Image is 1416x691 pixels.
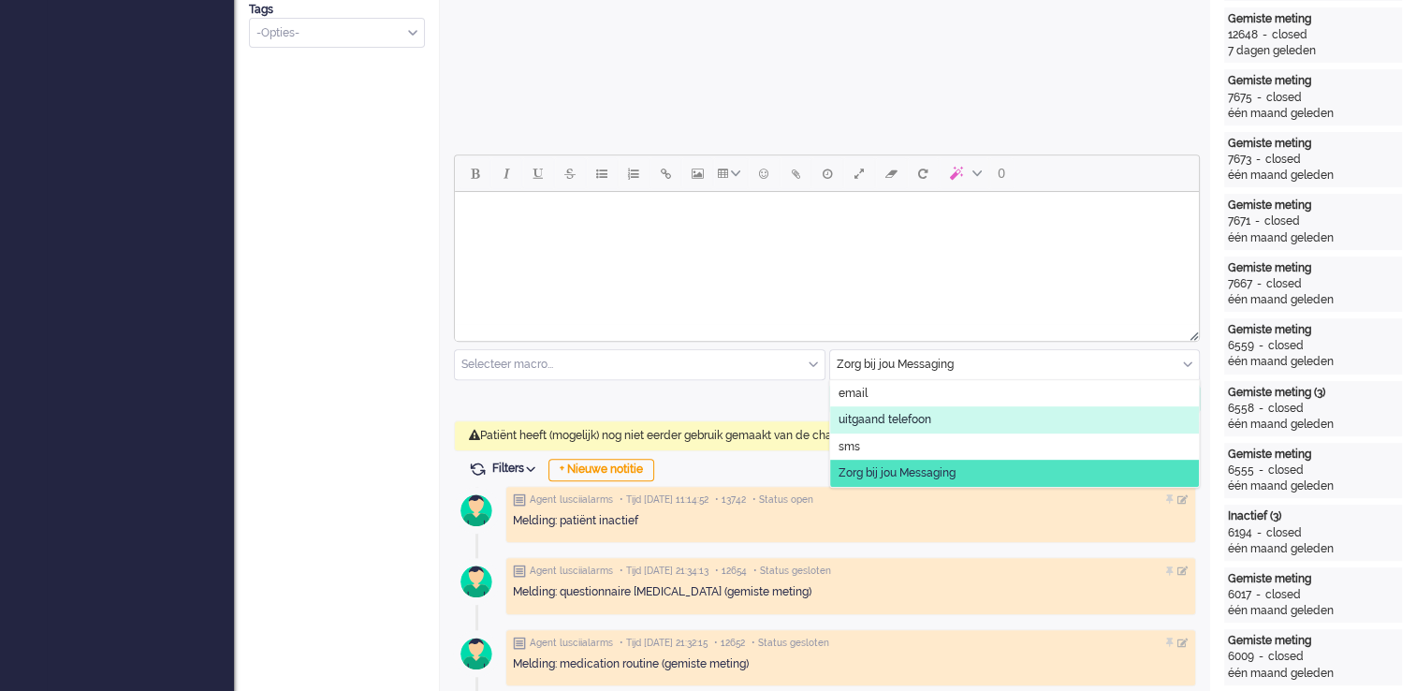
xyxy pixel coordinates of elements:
div: closed [1272,27,1307,43]
span: email [839,386,868,402]
div: één maand geleden [1228,603,1398,619]
div: Melding: questionnaire [MEDICAL_DATA] (gemiste meting) [513,584,1189,600]
button: Italic [490,157,522,189]
button: Clear formatting [875,157,907,189]
button: Insert/edit link [650,157,681,189]
li: email [830,380,1200,407]
span: • Tijd [DATE] 21:32:15 [620,637,708,650]
span: Agent lusciialarms [530,637,613,650]
span: sms [839,439,860,455]
div: 7671 [1228,213,1250,229]
div: closed [1268,463,1304,478]
div: 7673 [1228,152,1251,168]
button: Strikethrough [554,157,586,189]
div: 6558 [1228,401,1254,417]
button: Insert/edit image [681,157,713,189]
span: • Tijd [DATE] 11:14:52 [620,493,708,507]
div: - [1252,90,1266,106]
div: Gemiste meting [1228,322,1398,338]
div: closed [1265,587,1301,603]
div: 7675 [1228,90,1252,106]
button: Numbered list [618,157,650,189]
button: Fullscreen [843,157,875,189]
div: 6555 [1228,463,1254,478]
div: - [1252,525,1266,541]
div: - [1250,213,1264,229]
div: één maand geleden [1228,106,1398,122]
button: Bold [459,157,490,189]
button: AI [939,157,989,189]
div: één maand geleden [1228,168,1398,184]
span: • Status gesloten [752,637,829,650]
div: Select Tags [249,18,425,49]
div: Inactief (3) [1228,508,1398,524]
span: uitgaand telefoon [839,412,931,428]
button: Add attachment [780,157,811,189]
span: 0 [998,166,1005,181]
div: Resize [1183,324,1199,341]
div: Melding: patiënt inactief [513,513,1189,529]
div: Gemiste meting [1228,198,1398,213]
div: één maand geleden [1228,354,1398,370]
li: uitgaand telefoon [830,406,1200,434]
div: Gemiste meting [1228,136,1398,152]
li: Zorg bij jou Messaging [830,460,1200,487]
div: 6009 [1228,649,1254,665]
span: Agent lusciialarms [530,565,613,578]
button: Underline [522,157,554,189]
div: 7667 [1228,276,1252,292]
div: - [1254,338,1268,354]
iframe: Rich Text Area [455,192,1199,324]
div: closed [1268,649,1304,665]
li: sms [830,434,1200,461]
div: closed [1265,152,1301,168]
img: avatar [453,630,500,677]
span: • Status open [752,493,813,507]
button: Emoticons [748,157,780,189]
div: één maand geleden [1228,541,1398,557]
div: - [1251,152,1265,168]
div: één maand geleden [1228,292,1398,308]
span: • Status gesloten [753,565,831,578]
div: - [1258,27,1272,43]
div: - [1252,276,1266,292]
span: Zorg bij jou Messaging [839,465,956,481]
img: avatar [453,487,500,534]
div: 12648 [1228,27,1258,43]
img: ic_note_grey.svg [513,565,526,578]
div: + Nieuwe notitie [548,459,654,481]
button: 0 [989,157,1014,189]
div: Gemiste meting [1228,73,1398,89]
button: Reset content [907,157,939,189]
div: - [1254,463,1268,478]
button: Delay message [811,157,843,189]
div: Tags [249,2,425,18]
button: Bullet list [586,157,618,189]
div: 6017 [1228,587,1251,603]
span: • 12654 [715,565,747,578]
span: • 12652 [714,637,745,650]
div: closed [1266,90,1302,106]
span: Agent lusciialarms [530,493,613,507]
img: ic_note_grey.svg [513,637,526,650]
div: Gemiste meting [1228,260,1398,276]
div: closed [1268,338,1304,354]
div: één maand geleden [1228,417,1398,433]
div: Gemiste meting [1228,571,1398,587]
div: 6194 [1228,525,1252,541]
button: Table [713,157,748,189]
div: één maand geleden [1228,230,1398,246]
div: closed [1264,213,1300,229]
div: - [1251,587,1265,603]
div: Gemiste meting [1228,11,1398,27]
div: Patiënt heeft (mogelijk) nog niet eerder gebruik gemaakt van de chat functie en kan daarom mogeli... [454,420,1200,451]
div: closed [1268,401,1304,417]
span: • 13742 [715,493,746,507]
span: • Tijd [DATE] 21:34:13 [620,565,708,578]
div: Gemiste meting [1228,447,1398,463]
span: Filters [492,462,542,475]
div: closed [1266,276,1302,292]
div: - [1254,649,1268,665]
div: Gemiste meting (3) [1228,385,1398,401]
